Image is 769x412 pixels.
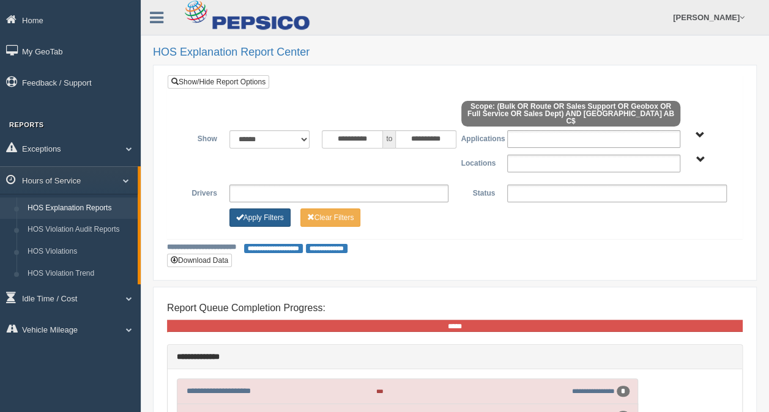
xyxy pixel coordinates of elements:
h2: HOS Explanation Report Center [153,46,757,59]
a: HOS Explanation Reports [22,197,138,219]
label: Locations [455,155,502,169]
button: Change Filter Options [300,208,361,227]
label: Drivers [177,185,223,199]
h4: Report Queue Completion Progress: [167,303,743,314]
a: Show/Hide Report Options [168,75,269,89]
button: Download Data [167,254,232,267]
a: HOS Violations [22,241,138,263]
span: Scope: (Bulk OR Route OR Sales Support OR Geobox OR Full Service OR Sales Dept) AND [GEOGRAPHIC_D... [461,101,681,127]
button: Change Filter Options [229,208,291,227]
label: Show [177,130,223,145]
label: Status [455,185,501,199]
span: to [383,130,395,149]
label: Applications [455,130,501,145]
a: HOS Violation Audit Reports [22,219,138,241]
a: HOS Violation Trend [22,263,138,285]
